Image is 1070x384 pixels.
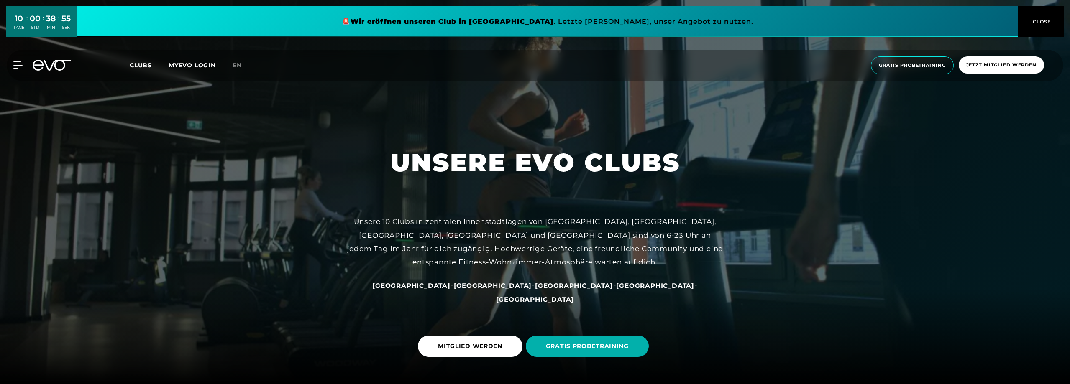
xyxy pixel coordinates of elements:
[390,146,680,179] h1: UNSERE EVO CLUBS
[13,25,24,31] div: TAGE
[233,61,242,69] span: en
[26,13,28,36] div: :
[130,61,152,69] span: Clubs
[46,13,56,25] div: 38
[546,342,629,351] span: GRATIS PROBETRAINING
[13,13,24,25] div: 10
[43,13,44,36] div: :
[616,281,694,290] a: [GEOGRAPHIC_DATA]
[169,61,216,69] a: MYEVO LOGIN
[30,25,41,31] div: STD
[233,61,252,70] a: en
[966,61,1037,69] span: Jetzt Mitglied werden
[526,329,652,363] a: GRATIS PROBETRAINING
[535,281,613,290] a: [GEOGRAPHIC_DATA]
[956,56,1047,74] a: Jetzt Mitglied werden
[1031,18,1051,25] span: CLOSE
[347,279,723,306] div: - - - -
[418,329,526,363] a: MITGLIED WERDEN
[868,56,956,74] a: Gratis Probetraining
[879,62,946,69] span: Gratis Probetraining
[347,215,723,269] div: Unsere 10 Clubs in zentralen Innenstadtlagen von [GEOGRAPHIC_DATA], [GEOGRAPHIC_DATA], [GEOGRAPHI...
[61,13,71,25] div: 55
[454,281,532,290] a: [GEOGRAPHIC_DATA]
[372,281,451,290] a: [GEOGRAPHIC_DATA]
[496,295,574,303] a: [GEOGRAPHIC_DATA]
[130,61,169,69] a: Clubs
[438,342,502,351] span: MITGLIED WERDEN
[1018,6,1064,37] button: CLOSE
[46,25,56,31] div: MIN
[30,13,41,25] div: 00
[496,295,574,303] span: [GEOGRAPHIC_DATA]
[58,13,59,36] div: :
[61,25,71,31] div: SEK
